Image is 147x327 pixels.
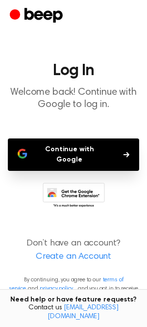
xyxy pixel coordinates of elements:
a: [EMAIL_ADDRESS][DOMAIN_NAME] [48,304,119,320]
p: Don’t have an account? [8,237,139,264]
a: privacy policy [40,286,73,292]
p: Welcome back! Continue with Google to log in. [8,86,139,111]
a: Create an Account [10,250,137,264]
button: Continue with Google [8,138,139,171]
h1: Log In [8,63,139,79]
p: By continuing, you agree to our and , and you opt in to receive emails from us. [8,275,139,302]
span: Contact us [6,304,141,321]
a: Beep [10,6,65,26]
